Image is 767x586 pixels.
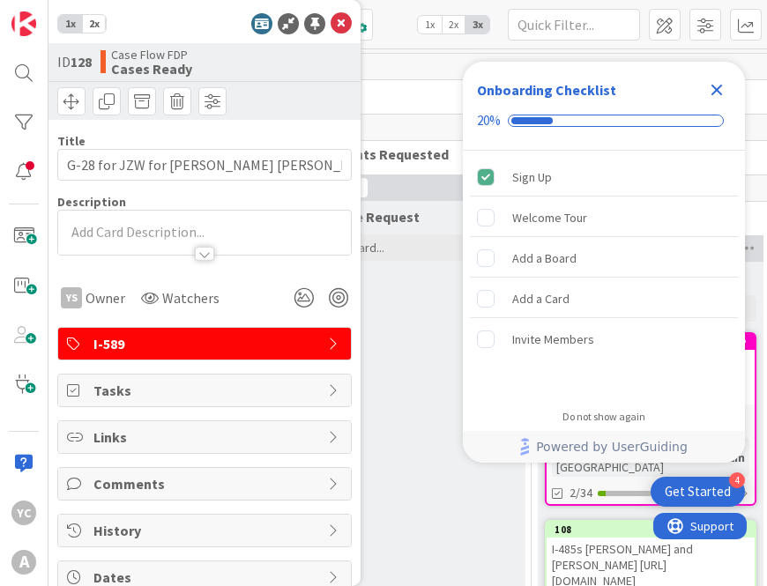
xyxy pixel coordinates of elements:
input: type card name here... [57,149,352,181]
span: I-589 [93,333,319,354]
span: ID [57,51,92,72]
div: YC [11,501,36,525]
div: Add a Card [512,288,570,309]
span: Case Flow FDP [111,48,192,62]
a: Powered by UserGuiding [472,431,736,463]
span: 2x [442,16,465,33]
div: Checklist items [463,151,745,398]
div: Welcome Tour [512,207,587,228]
div: Sign Up is complete. [470,158,738,197]
div: Checklist Container [463,62,745,463]
div: Footer [463,431,745,463]
div: Add a Board is incomplete. [470,239,738,278]
span: Links [93,427,319,448]
span: 1x [58,15,82,33]
div: 4 [729,472,745,488]
span: Send the Request [307,208,420,226]
span: 3x [465,16,489,33]
div: Onboarding Checklist [477,79,616,100]
span: Owner [86,287,125,308]
span: History [93,520,319,541]
div: Sign Up [512,167,552,188]
div: 108 [547,522,755,538]
input: Quick Filter... [508,9,640,41]
div: 20% [477,113,501,129]
div: 108 [555,523,755,536]
span: Description [57,194,126,210]
div: Do not show again [562,410,645,424]
div: Close Checklist [703,76,731,104]
div: YS [61,287,82,308]
span: Support [37,3,80,24]
b: Cases Ready [111,62,192,76]
img: Visit kanbanzone.com [11,11,36,36]
label: Title [57,133,86,149]
div: Invite Members is incomplete. [470,320,738,359]
span: Powered by UserGuiding [536,436,688,457]
div: Open Get Started checklist, remaining modules: 4 [651,477,745,507]
span: 1x [418,16,442,33]
span: 2/34 [570,484,592,502]
div: Checklist progress: 20% [477,113,731,129]
span: Watchers [162,287,220,308]
div: Invite Members [512,329,594,350]
b: 128 [71,53,92,70]
span: Tasks [93,380,319,401]
span: Comments [93,473,319,494]
div: A [11,550,36,575]
div: Add a Card is incomplete. [470,279,738,318]
div: Add a Board [512,248,577,269]
span: 2x [82,15,106,33]
div: Welcome Tour is incomplete. [470,198,738,237]
div: Get Started [665,483,731,501]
